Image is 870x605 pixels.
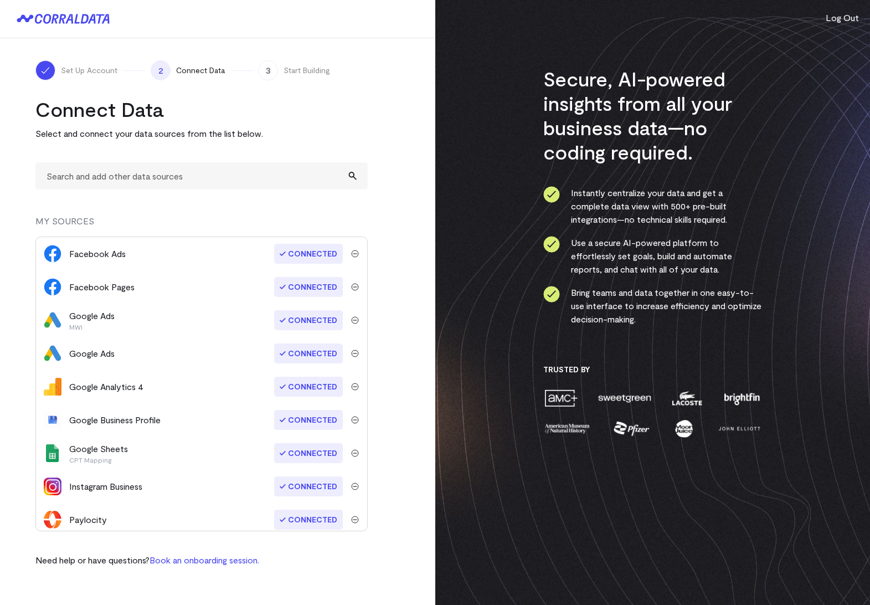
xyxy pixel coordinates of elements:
[543,419,591,438] img: amnh-5afada46.png
[44,345,61,362] img: google_ads-c8121f33.png
[351,350,359,357] img: trash-40e54a27.svg
[44,444,61,462] img: google_sheets-5a4bad8e.svg
[717,419,761,438] img: john-elliott-25751c40.png
[274,244,343,264] span: Connected
[351,316,359,324] img: trash-40e54a27.svg
[35,127,368,140] p: Select and connect your data sources from the list below.
[44,278,61,296] img: facebook_pages-56946ca1.svg
[69,380,143,393] div: Google Analytics 4
[351,283,359,291] img: trash-40e54a27.svg
[69,442,128,464] div: Google Sheets
[274,277,343,297] span: Connected
[671,388,703,408] img: lacoste-7a6b0538.png
[274,443,343,463] span: Connected
[44,511,61,529] img: paylocity-4997edbb.svg
[69,455,128,464] p: CPT Mapping
[151,60,171,80] span: 2
[351,250,359,258] img: trash-40e54a27.svg
[44,411,61,429] img: google_business_profile-01dad752.svg
[274,410,343,430] span: Connected
[543,236,560,253] img: ico-check-circle-4b19435c.svg
[351,516,359,524] img: trash-40e54a27.svg
[543,186,560,203] img: ico-check-circle-4b19435c.svg
[351,483,359,490] img: trash-40e54a27.svg
[543,236,762,276] li: Use a secure AI-powered platform to effortlessly set goals, build and automate reports, and chat ...
[44,245,61,263] img: facebook_ads-56946ca1.svg
[543,186,762,226] li: Instantly centralize your data and get a complete data view with 500+ pre-built integrations—no t...
[597,388,652,408] img: sweetgreen-1d1fb32c.png
[69,309,115,331] div: Google Ads
[543,365,762,375] h3: Trusted By
[673,419,695,438] img: moon-juice-c312e729.png
[69,347,115,360] div: Google Ads
[351,449,359,457] img: trash-40e54a27.svg
[44,311,61,329] img: google_ads-c8121f33.png
[44,478,61,495] img: instagram_business-39503cfc.png
[69,480,142,493] div: Instagram Business
[351,416,359,424] img: trash-40e54a27.svg
[274,343,343,363] span: Connected
[284,65,330,76] span: Start Building
[69,247,126,260] div: Facebook Ads
[543,286,762,326] li: Bring teams and data together in one easy-to-use interface to increase efficiency and optimize de...
[722,388,761,408] img: brightfin-a251e171.png
[35,214,368,237] div: MY SOURCES
[351,383,359,391] img: trash-40e54a27.svg
[176,65,225,76] span: Connect Data
[35,162,368,189] input: Search and add other data sources
[69,513,107,526] div: Paylocity
[40,65,51,76] img: ico-check-white-5ff98cb1.svg
[35,553,259,567] p: Need help or have questions?
[258,60,278,80] span: 3
[150,555,259,565] a: Book an onboarding session.
[69,322,115,331] p: MWI
[61,65,117,76] span: Set Up Account
[44,378,61,396] img: google_analytics_4-4ee20295.svg
[69,280,135,294] div: Facebook Pages
[826,11,859,24] button: Log Out
[274,377,343,397] span: Connected
[543,286,560,302] img: ico-check-circle-4b19435c.svg
[274,310,343,330] span: Connected
[612,419,651,438] img: pfizer-e137f5fc.png
[543,388,579,408] img: amc-0b11a8f1.png
[274,476,343,496] span: Connected
[543,66,762,164] h3: Secure, AI-powered insights from all your business data—no coding required.
[274,510,343,530] span: Connected
[35,97,368,121] h2: Connect Data
[69,413,161,427] div: Google Business Profile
